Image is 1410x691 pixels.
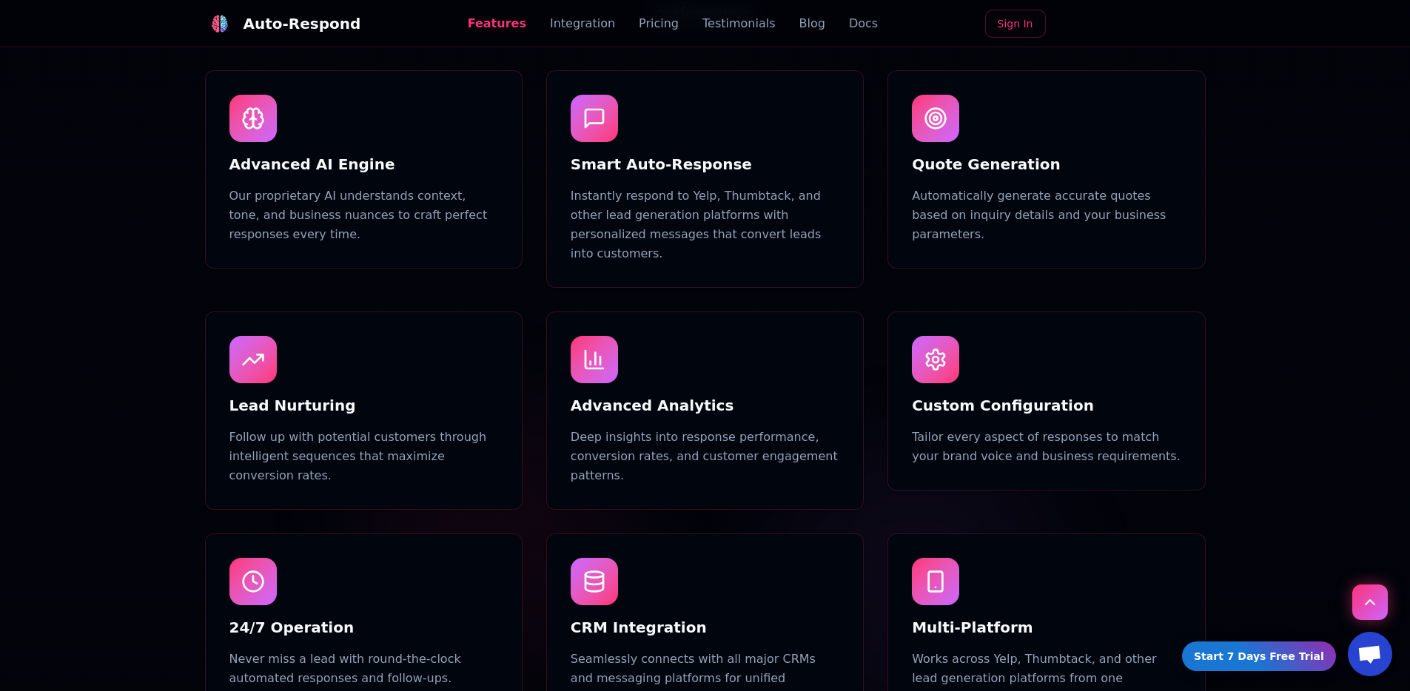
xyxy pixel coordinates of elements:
a: Testimonials [702,15,776,33]
a: Features [468,15,526,33]
p: Our proprietary AI understands context, tone, and business nuances to craft perfect responses eve... [229,186,498,244]
p: Never miss a lead with round-the-clock automated responses and follow-ups. [229,650,498,688]
h3: 24/7 Operation [229,617,498,638]
a: Sign In [985,10,1046,38]
p: Deep insights into response performance, conversion rates, and customer engagement patterns. [571,428,839,485]
h3: Custom Configuration [912,395,1181,416]
a: Blog [799,15,825,33]
h3: CRM Integration [571,617,839,638]
h3: Multi-Platform [912,617,1181,638]
h3: Quote Generation [912,154,1181,175]
a: Start 7 Days Free Trial [1178,641,1340,672]
button: Scroll to top [1352,584,1388,620]
h3: Advanced Analytics [571,395,839,416]
p: Instantly respond to Yelp, Thumbtack, and other lead generation platforms with personalized messa... [571,186,839,263]
a: Auto-Respond [205,9,361,38]
h3: Advanced AI Engine [229,154,498,175]
a: Integration [550,15,615,33]
p: Follow up with potential customers through intelligent sequences that maximize conversion rates. [229,428,498,485]
h3: Smart Auto-Response [571,154,839,175]
div: Auto-Respond [244,13,361,34]
img: logo.svg [211,15,229,33]
div: Open chat [1348,632,1392,676]
h3: Lead Nurturing [229,395,498,416]
p: Tailor every aspect of responses to match your brand voice and business requirements. [912,428,1181,466]
p: Automatically generate accurate quotes based on inquiry details and your business parameters. [912,186,1181,244]
a: Pricing [639,15,679,33]
iframe: Sign in with Google Button [1050,8,1213,41]
a: Docs [849,15,878,33]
